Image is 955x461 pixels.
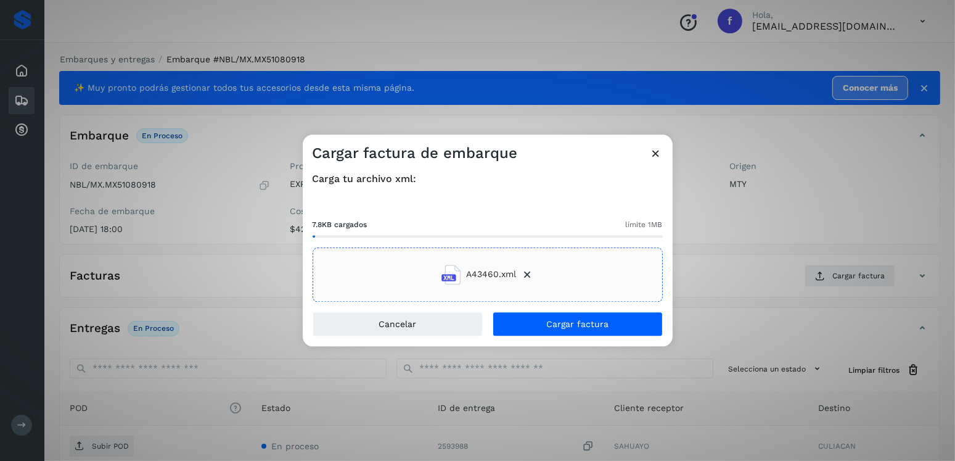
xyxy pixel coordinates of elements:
[313,219,367,230] span: 7.8KB cargados
[466,268,516,281] span: A43460.xml
[546,320,609,328] span: Cargar factura
[313,144,518,162] h3: Cargar factura de embarque
[313,173,663,185] h4: Carga tu archivo xml:
[313,312,483,336] button: Cancelar
[379,320,416,328] span: Cancelar
[493,312,663,336] button: Cargar factura
[626,219,663,230] span: límite 1MB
